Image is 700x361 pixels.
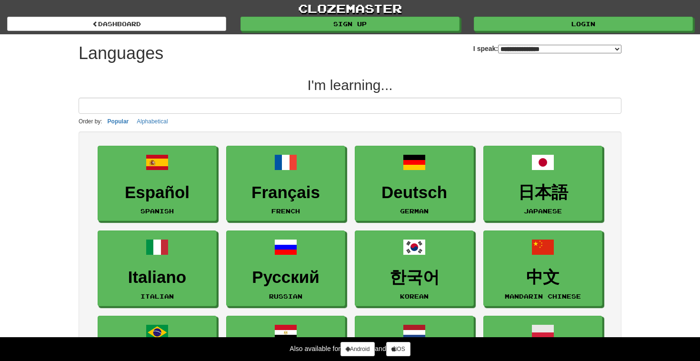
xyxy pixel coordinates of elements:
a: 한국어Korean [355,231,474,306]
a: Android [340,342,375,356]
a: Sign up [240,17,460,31]
h3: Español [103,183,211,202]
a: 中文Mandarin Chinese [483,231,602,306]
small: Italian [140,293,174,300]
h1: Languages [79,44,163,63]
h3: Italiano [103,268,211,287]
label: I speak: [473,44,621,53]
small: Japanese [524,208,562,214]
select: I speak: [498,45,621,53]
h3: Français [231,183,340,202]
h3: 한국어 [360,268,469,287]
small: Korean [400,293,429,300]
button: Popular [105,116,132,127]
a: 日本語Japanese [483,146,602,221]
small: Spanish [140,208,174,214]
small: German [400,208,429,214]
small: Order by: [79,118,102,125]
h3: Deutsch [360,183,469,202]
a: РусскийRussian [226,231,345,306]
a: ItalianoItalian [98,231,217,306]
h2: I'm learning... [79,77,621,93]
a: Login [474,17,693,31]
a: EspañolSpanish [98,146,217,221]
small: Mandarin Chinese [505,293,581,300]
h3: 中文 [489,268,597,287]
a: DeutschGerman [355,146,474,221]
button: Alphabetical [134,116,170,127]
a: FrançaisFrench [226,146,345,221]
h3: 日本語 [489,183,597,202]
small: Russian [269,293,302,300]
a: dashboard [7,17,226,31]
small: French [271,208,300,214]
a: iOS [386,342,410,356]
h3: Русский [231,268,340,287]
